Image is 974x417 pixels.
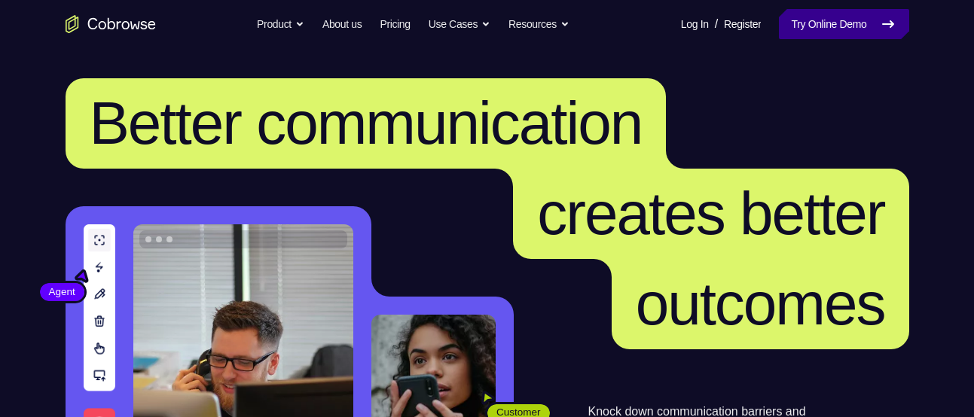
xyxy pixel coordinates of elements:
[715,15,718,33] span: /
[257,9,304,39] button: Product
[380,9,410,39] a: Pricing
[90,90,643,157] span: Better communication
[508,9,569,39] button: Resources
[779,9,908,39] a: Try Online Demo
[681,9,709,39] a: Log In
[429,9,490,39] button: Use Cases
[636,270,885,337] span: outcomes
[537,180,884,247] span: creates better
[322,9,362,39] a: About us
[66,15,156,33] a: Go to the home page
[724,9,761,39] a: Register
